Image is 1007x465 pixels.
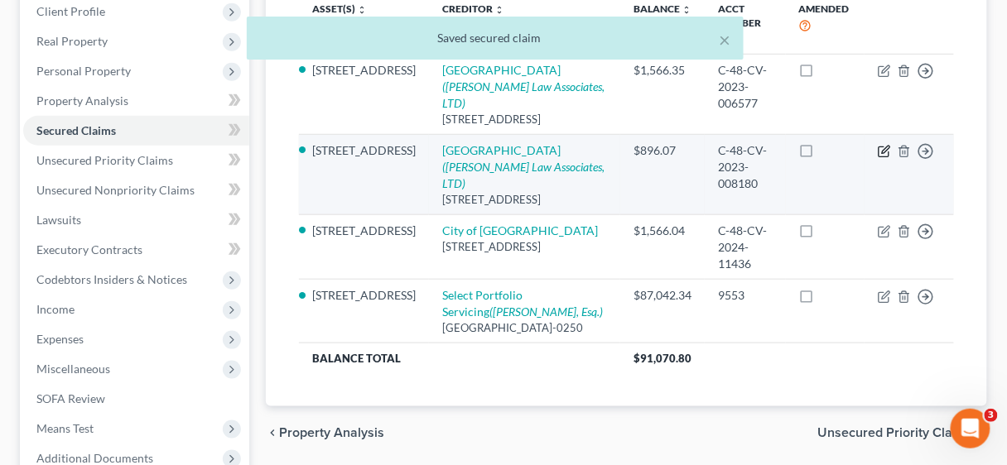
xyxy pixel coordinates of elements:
a: Balance unfold_more [634,2,691,15]
a: Lawsuits [23,205,249,235]
a: Unsecured Nonpriority Claims [23,175,249,205]
th: Balance Total [299,343,620,373]
span: Personal Property [36,64,131,78]
span: $91,070.80 [634,352,691,365]
i: chevron_left [266,426,279,439]
button: Unsecured Priority Claims chevron_right [818,426,987,439]
span: Codebtors Insiders & Notices [36,272,187,286]
div: C-48-CV-2023-008180 [718,142,772,192]
span: Property Analysis [36,93,128,108]
i: ([PERSON_NAME] Law Associates, LTD) [442,160,605,190]
a: SOFA Review [23,384,249,414]
span: Miscellaneous [36,362,110,376]
span: Lawsuits [36,213,81,227]
div: C-48-CV-2023-006577 [718,62,772,112]
span: Client Profile [36,4,105,18]
span: Property Analysis [279,426,384,439]
li: [STREET_ADDRESS] [312,223,416,239]
li: [STREET_ADDRESS] [312,62,416,79]
div: [STREET_ADDRESS] [442,112,607,127]
button: chevron_left Property Analysis [266,426,384,439]
i: unfold_more [494,5,504,15]
span: 3 [985,409,998,422]
span: Unsecured Priority Claims [818,426,974,439]
a: Executory Contracts [23,235,249,265]
div: [GEOGRAPHIC_DATA]-0250 [442,320,607,336]
a: Select Portfolio Servicing([PERSON_NAME], Esq.) [442,288,603,319]
div: [STREET_ADDRESS] [442,192,607,208]
span: Unsecured Nonpriority Claims [36,183,195,197]
span: Secured Claims [36,123,116,137]
span: Expenses [36,332,84,346]
span: Executory Contracts [36,242,142,256]
span: Means Test [36,421,94,435]
div: $896.07 [634,142,691,159]
a: Asset(s) unfold_more [312,2,367,15]
button: × [719,30,730,50]
a: Unsecured Priority Claims [23,146,249,175]
div: $1,566.04 [634,223,691,239]
a: Acct Number unfold_more [718,2,761,43]
div: Saved secured claim [260,30,730,46]
a: Property Analysis [23,86,249,116]
i: ([PERSON_NAME] Law Associates, LTD) [442,79,605,110]
a: Creditor unfold_more [442,2,504,15]
li: [STREET_ADDRESS] [312,287,416,304]
a: [GEOGRAPHIC_DATA]([PERSON_NAME] Law Associates, LTD) [442,63,605,110]
div: $87,042.34 [634,287,691,304]
span: SOFA Review [36,391,105,405]
div: [STREET_ADDRESS] [442,239,607,255]
iframe: Intercom live chat [951,409,990,448]
i: unfold_more [682,5,691,15]
li: [STREET_ADDRESS] [312,142,416,159]
a: Secured Claims [23,116,249,146]
i: ([PERSON_NAME], Esq.) [489,304,603,319]
span: Unsecured Priority Claims [36,153,173,167]
a: [GEOGRAPHIC_DATA]([PERSON_NAME] Law Associates, LTD) [442,143,605,190]
div: C-48-CV-2024-11436 [718,223,772,272]
span: Income [36,302,75,316]
a: City of [GEOGRAPHIC_DATA] [442,223,598,237]
div: $1,566.35 [634,62,691,79]
div: 9553 [718,287,772,304]
i: unfold_more [357,5,367,15]
span: Additional Documents [36,451,153,465]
